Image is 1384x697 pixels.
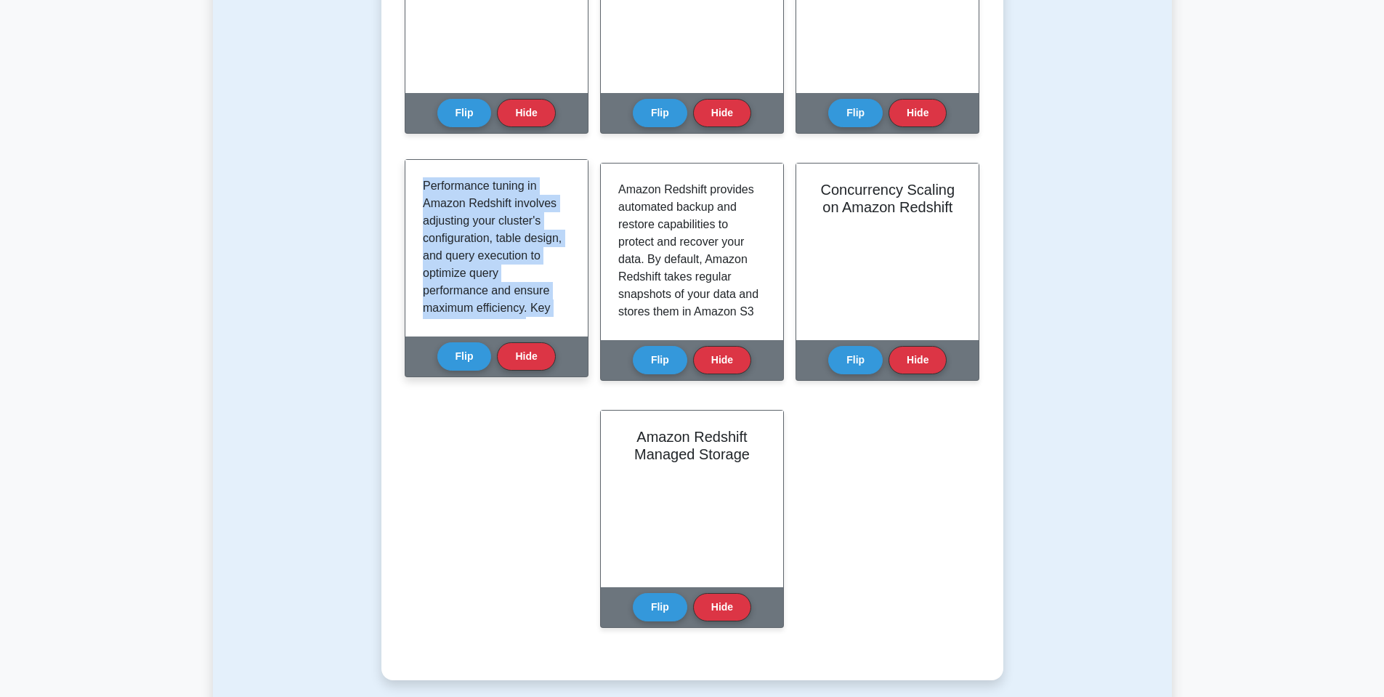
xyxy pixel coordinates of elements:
[497,99,555,127] button: Hide
[618,428,766,463] h2: Amazon Redshift Managed Storage
[497,342,555,371] button: Hide
[814,181,961,216] h2: Concurrency Scaling on Amazon Redshift
[889,99,947,127] button: Hide
[437,342,492,371] button: Flip
[889,346,947,374] button: Hide
[633,593,687,621] button: Flip
[828,99,883,127] button: Flip
[693,593,751,621] button: Hide
[633,99,687,127] button: Flip
[828,346,883,374] button: Flip
[693,99,751,127] button: Hide
[437,99,492,127] button: Flip
[693,346,751,374] button: Hide
[633,346,687,374] button: Flip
